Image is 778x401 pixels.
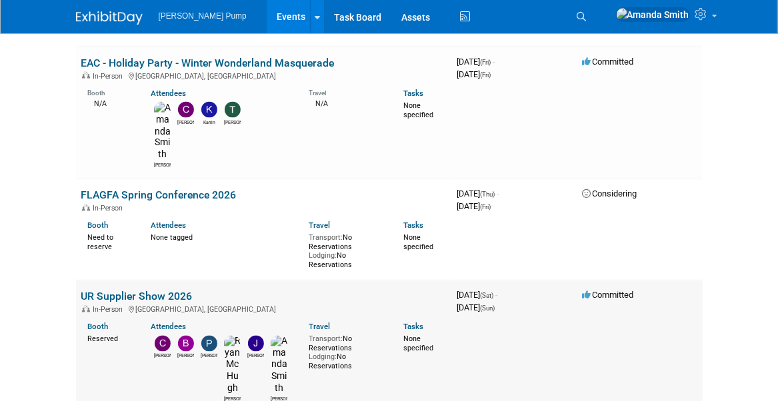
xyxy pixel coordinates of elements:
a: Attendees [151,322,186,332]
span: (Thu) [481,191,495,199]
a: UR Supplier Show 2026 [81,290,193,303]
span: [PERSON_NAME] Pump [159,11,247,21]
span: [DATE] [457,303,495,313]
span: Committed [583,290,634,300]
img: In-Person Event [82,204,90,211]
img: Amanda Smith [616,7,690,22]
a: Attendees [151,221,186,230]
span: Committed [583,57,634,67]
img: Bobby Zitzka [178,336,194,352]
a: Travel [309,322,330,332]
img: Karrin Scott [201,102,217,118]
span: [DATE] [457,202,491,212]
img: Amanda Smith [154,102,171,161]
div: Christopher Thompson [154,352,171,360]
span: In-Person [93,204,127,213]
a: Tasks [403,322,423,332]
span: Lodging: [309,252,337,260]
img: Amanda Smith [271,336,287,395]
div: N/A [309,98,383,109]
img: ExhibitDay [76,11,143,25]
span: (Sat) [481,292,494,300]
span: - [497,189,499,199]
a: Attendees [151,89,186,98]
span: None specified [403,335,433,353]
div: [GEOGRAPHIC_DATA], [GEOGRAPHIC_DATA] [81,304,447,314]
a: Booth [88,322,109,332]
div: None tagged [151,231,299,243]
img: In-Person Event [82,306,90,312]
div: N/A [88,98,131,109]
a: Booth [88,221,109,230]
div: Booth [88,85,131,97]
img: Ryan McHugh [224,336,241,395]
div: Patrick Champagne [201,352,217,360]
div: Teri Beth Perkins [224,118,241,126]
span: In-Person [93,306,127,314]
img: Patrick Champagne [201,336,217,352]
div: Jake Sowders [247,352,264,360]
span: (Fri) [481,59,491,66]
div: Need to reserve [88,231,131,252]
a: FLAGFA Spring Conference 2026 [81,189,237,202]
img: Teri Beth Perkins [225,102,241,118]
div: Carmen Campbell [177,118,194,126]
div: Reserved [88,332,131,344]
span: [DATE] [457,189,499,199]
img: In-Person Event [82,72,90,79]
div: Bobby Zitzka [177,352,194,360]
a: Tasks [403,221,423,230]
span: None specified [403,101,433,119]
img: Carmen Campbell [178,102,194,118]
img: Christopher Thompson [155,336,171,352]
div: Karrin Scott [201,118,217,126]
span: Considering [583,189,637,199]
span: Transport: [309,234,343,242]
a: Tasks [403,89,423,98]
div: Travel [309,85,383,97]
span: (Fri) [481,204,491,211]
span: [DATE] [457,57,495,67]
img: Jake Sowders [248,336,264,352]
span: In-Person [93,72,127,81]
span: None specified [403,234,433,252]
span: [DATE] [457,290,498,300]
span: - [496,290,498,300]
span: - [493,57,495,67]
a: Travel [309,221,330,230]
div: No Reservations No Reservations [309,332,383,372]
div: No Reservations No Reservations [309,231,383,270]
span: Transport: [309,335,343,344]
a: EAC - Holiday Party - Winter Wonderland Masquerade [81,57,335,69]
span: [DATE] [457,69,491,79]
span: Lodging: [309,353,337,362]
span: (Sun) [481,305,495,312]
span: (Fri) [481,71,491,79]
div: Amanda Smith [154,161,171,169]
div: [GEOGRAPHIC_DATA], [GEOGRAPHIC_DATA] [81,70,447,81]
